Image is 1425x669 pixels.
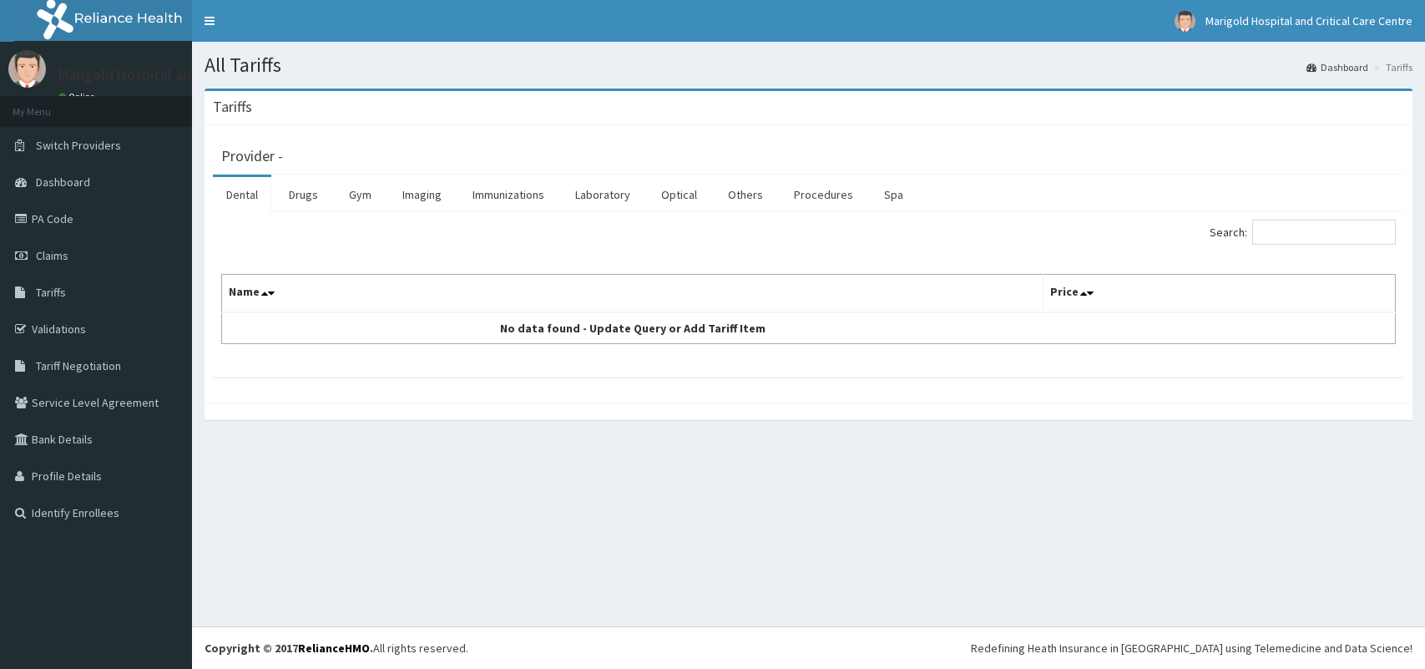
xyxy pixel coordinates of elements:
[221,149,283,164] h3: Provider -
[648,177,710,212] a: Optical
[36,285,66,300] span: Tariffs
[58,68,330,83] p: Marigold Hospital and Critical Care Centre
[971,640,1412,656] div: Redefining Heath Insurance in [GEOGRAPHIC_DATA] using Telemedicine and Data Science!
[1205,13,1412,28] span: Marigold Hospital and Critical Care Centre
[871,177,917,212] a: Spa
[1370,60,1412,74] li: Tariffs
[36,248,68,263] span: Claims
[36,175,90,190] span: Dashboard
[58,91,99,103] a: Online
[1175,11,1195,32] img: User Image
[205,641,373,656] strong: Copyright © 2017 .
[336,177,385,212] a: Gym
[715,177,776,212] a: Others
[36,138,121,153] span: Switch Providers
[36,358,121,373] span: Tariff Negotiation
[275,177,331,212] a: Drugs
[222,275,1043,313] th: Name
[1252,220,1396,245] input: Search:
[781,177,867,212] a: Procedures
[205,54,1412,76] h1: All Tariffs
[1210,220,1396,245] label: Search:
[192,626,1425,669] footer: All rights reserved.
[562,177,644,212] a: Laboratory
[298,641,370,656] a: RelianceHMO
[459,177,558,212] a: Immunizations
[8,50,46,88] img: User Image
[1306,60,1368,74] a: Dashboard
[1043,275,1396,313] th: Price
[213,99,252,114] h3: Tariffs
[222,312,1043,344] td: No data found - Update Query or Add Tariff Item
[389,177,455,212] a: Imaging
[213,177,271,212] a: Dental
